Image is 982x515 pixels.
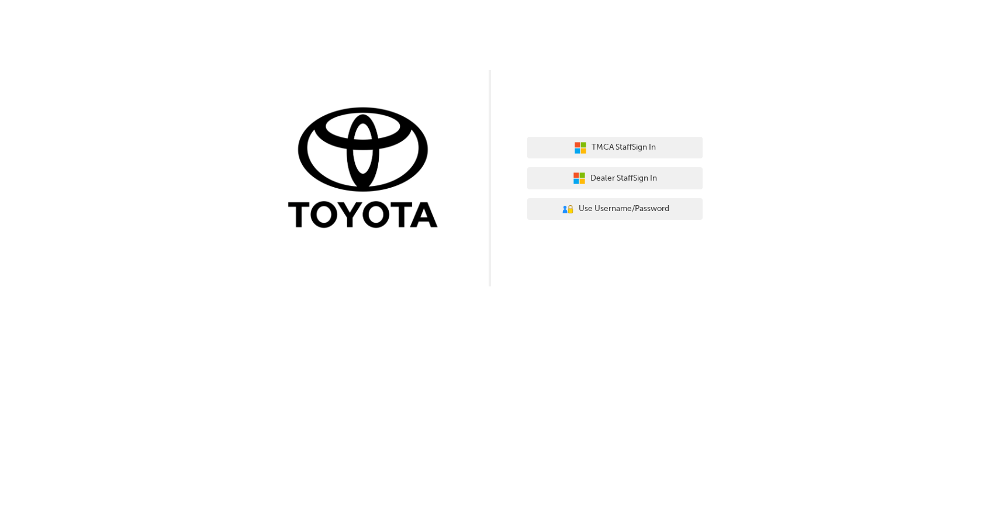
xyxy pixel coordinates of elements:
span: Dealer Staff Sign In [590,172,657,185]
button: Use Username/Password [527,198,703,220]
span: Use Username/Password [579,202,669,216]
img: Trak [279,105,455,234]
span: TMCA Staff Sign In [592,141,656,154]
button: TMCA StaffSign In [527,137,703,159]
button: Dealer StaffSign In [527,167,703,189]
